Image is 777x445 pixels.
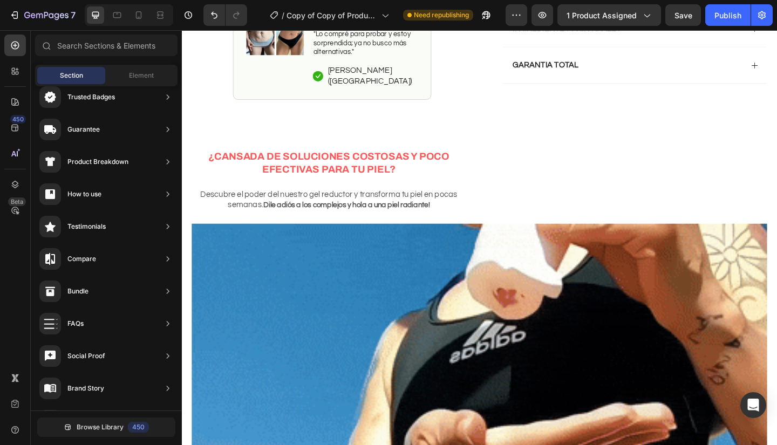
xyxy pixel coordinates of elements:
span: Copy of Copy of Product Page - [DATE] 12:53:58 [287,10,377,21]
button: Publish [705,4,751,26]
iframe: Design area [182,30,777,445]
button: 1 product assigned [557,4,661,26]
p: 7 [71,9,76,22]
div: Bundle [67,286,88,297]
div: Undo/Redo [203,4,247,26]
span: Need republishing [414,10,469,20]
div: Beta [8,197,26,206]
button: Save [665,4,701,26]
span: ¿CANSADA DE SOLUCIONES COSTOSAS Y POCO EFECTIVAS PARA TU PIEL? [29,132,291,158]
div: Open Intercom Messenger [740,392,766,418]
div: 450 [128,422,149,433]
div: Product Breakdown [67,156,128,167]
button: Browse Library450 [37,417,175,437]
span: 1 product assigned [567,10,637,21]
span: / [282,10,284,21]
div: Publish [714,10,741,21]
span: Browse Library [77,422,124,432]
p: [PERSON_NAME] ([GEOGRAPHIC_DATA]) [159,39,257,61]
div: Trusted Badges [67,92,115,102]
strong: Dile adiós a los complejos y hola a una piel radiante! [88,187,270,195]
span: Save [674,11,692,20]
div: Brand Story [67,383,104,394]
div: How to use [67,189,101,200]
div: Guarantee [67,124,100,135]
div: Testimonials [67,221,106,232]
div: Compare [67,254,96,264]
span: "Lo compré para probar y estoy sorprendida; ya no busco más alternativas." [144,1,249,28]
div: FAQs [67,318,84,329]
p: GARANTIA TOTAL [360,33,432,44]
span: Element [129,71,154,80]
span: Section [60,71,83,80]
div: Social Proof [67,351,105,361]
div: 450 [10,115,26,124]
input: Search Sections & Elements [35,35,178,56]
span: Descubre el poder del nuestro gel reductor y transforma tu piel en pocas semanas. [21,175,300,195]
button: 7 [4,4,80,26]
